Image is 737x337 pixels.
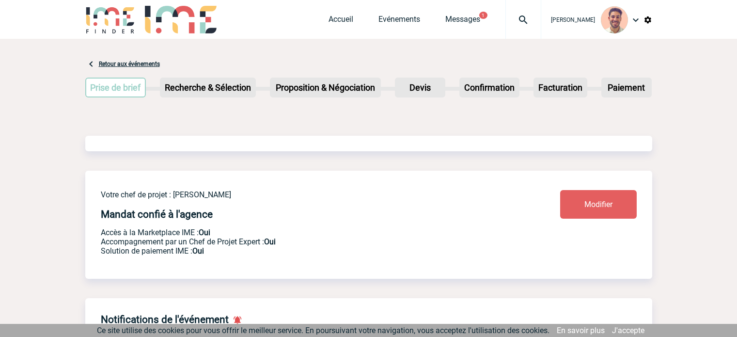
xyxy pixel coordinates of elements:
[192,246,204,256] b: Oui
[584,200,612,209] span: Modifier
[396,79,444,96] p: Devis
[85,6,136,33] img: IME-Finder
[460,79,518,96] p: Confirmation
[378,15,420,28] a: Evénements
[199,228,210,237] b: Oui
[97,326,549,335] span: Ce site utilise des cookies pour vous offrir le meilleur service. En poursuivant votre navigation...
[551,16,595,23] span: [PERSON_NAME]
[534,79,586,96] p: Facturation
[479,12,487,19] button: 1
[264,237,276,246] b: Oui
[557,326,605,335] a: En savoir plus
[101,237,503,246] p: Prestation payante
[99,61,160,67] a: Retour aux événements
[445,15,480,28] a: Messages
[101,209,213,220] h4: Mandat confié à l'agence
[612,326,644,335] a: J'accepte
[101,246,503,256] p: Conformité aux process achat client, Prise en charge de la facturation, Mutualisation de plusieur...
[161,79,255,96] p: Recherche & Sélection
[602,79,651,96] p: Paiement
[101,228,503,237] p: Accès à la Marketplace IME :
[329,15,353,28] a: Accueil
[601,6,628,33] img: 132114-0.jpg
[101,314,229,325] h4: Notifications de l'événement
[101,190,503,199] p: Votre chef de projet : [PERSON_NAME]
[86,79,145,96] p: Prise de brief
[271,79,380,96] p: Proposition & Négociation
